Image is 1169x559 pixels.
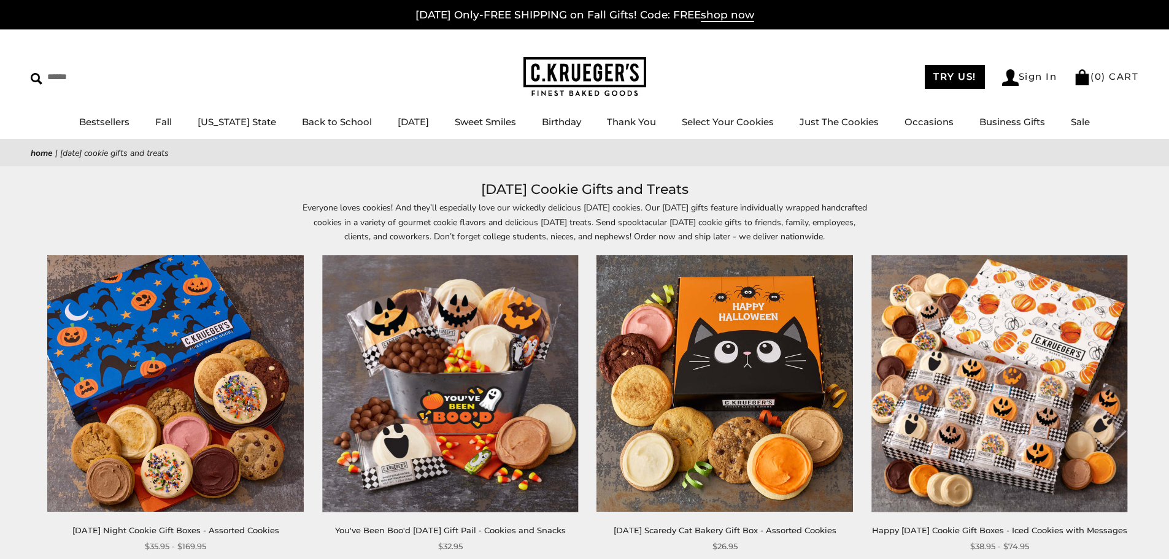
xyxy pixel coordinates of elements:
[542,116,581,128] a: Birthday
[970,540,1029,553] span: $38.95 - $74.95
[523,57,646,97] img: C.KRUEGER'S
[1071,116,1090,128] a: Sale
[905,116,954,128] a: Occasions
[335,525,566,535] a: You've Been Boo'd [DATE] Gift Pail - Cookies and Snacks
[31,146,1138,160] nav: breadcrumbs
[322,256,578,512] img: You've Been Boo'd Halloween Gift Pail - Cookies and Snacks
[60,147,169,159] span: [DATE] Cookie Gifts and Treats
[438,540,463,553] span: $32.95
[614,525,836,535] a: [DATE] Scaredy Cat Bakery Gift Box - Assorted Cookies
[1074,69,1090,85] img: Bag
[72,525,279,535] a: [DATE] Night Cookie Gift Boxes - Assorted Cookies
[455,116,516,128] a: Sweet Smiles
[31,147,53,159] a: Home
[1095,71,1102,82] span: 0
[607,116,656,128] a: Thank You
[1002,69,1057,86] a: Sign In
[31,73,42,85] img: Search
[925,65,985,89] a: TRY US!
[871,256,1127,512] img: Happy Halloween Cookie Gift Boxes - Iced Cookies with Messages
[155,116,172,128] a: Fall
[31,67,177,87] input: Search
[79,116,129,128] a: Bestsellers
[303,201,867,243] p: Everyone loves cookies! And they’ll especially love our wickedly delicious [DATE] cookies. Our [D...
[701,9,754,22] span: shop now
[55,147,58,159] span: |
[198,116,276,128] a: [US_STATE] State
[49,179,1120,201] h1: [DATE] Cookie Gifts and Treats
[415,9,754,22] a: [DATE] Only-FREE SHIPPING on Fall Gifts! Code: FREEshop now
[48,256,304,512] img: Halloween Night Cookie Gift Boxes - Assorted Cookies
[1074,71,1138,82] a: (0) CART
[1002,69,1019,86] img: Account
[979,116,1045,128] a: Business Gifts
[800,116,879,128] a: Just The Cookies
[682,116,774,128] a: Select Your Cookies
[145,540,206,553] span: $35.95 - $169.95
[712,540,738,553] span: $26.95
[872,525,1127,535] a: Happy [DATE] Cookie Gift Boxes - Iced Cookies with Messages
[398,116,429,128] a: [DATE]
[302,116,372,128] a: Back to School
[597,256,853,512] img: Halloween Scaredy Cat Bakery Gift Box - Assorted Cookies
